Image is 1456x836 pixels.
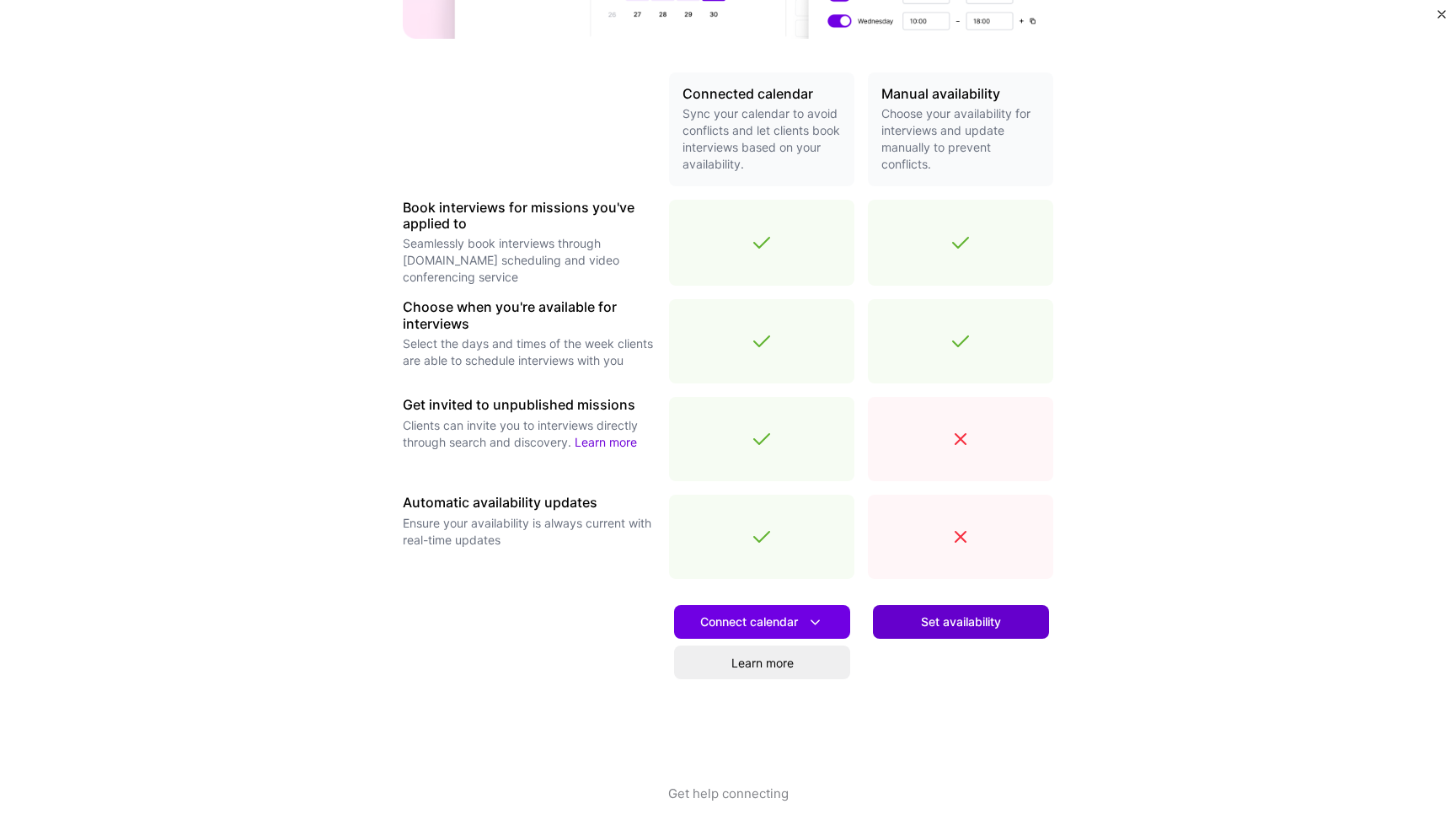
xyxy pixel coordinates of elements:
button: Close [1437,10,1446,28]
span: Connect calendar [700,614,824,631]
p: Sync your calendar to avoid conflicts and let clients book interviews based on your availability. [682,105,841,173]
h3: Book interviews for missions you've applied to [403,200,656,232]
p: Ensure your availability is always current with real-time updates [403,515,656,549]
button: Connect calendar [674,605,850,639]
a: Learn more [575,435,637,449]
button: Get help connecting [668,785,789,836]
i: icon DownArrowWhite [806,614,824,631]
button: Set availability [873,605,1049,639]
h3: Get invited to unpublished missions [403,397,656,413]
span: Set availability [921,614,1001,630]
p: Select the days and times of the week clients are able to schedule interviews with you [403,335,656,369]
p: Choose your availability for interviews and update manually to prevent conflicts. [881,105,1040,173]
h3: Choose when you're available for interviews [403,299,656,331]
h3: Automatic availability updates [403,495,656,511]
p: Clients can invite you to interviews directly through search and discovery. [403,417,656,451]
h3: Manual availability [881,86,1040,102]
h3: Connected calendar [682,86,841,102]
a: Learn more [674,646,850,679]
p: Seamlessly book interviews through [DOMAIN_NAME] scheduling and video conferencing service [403,235,656,286]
